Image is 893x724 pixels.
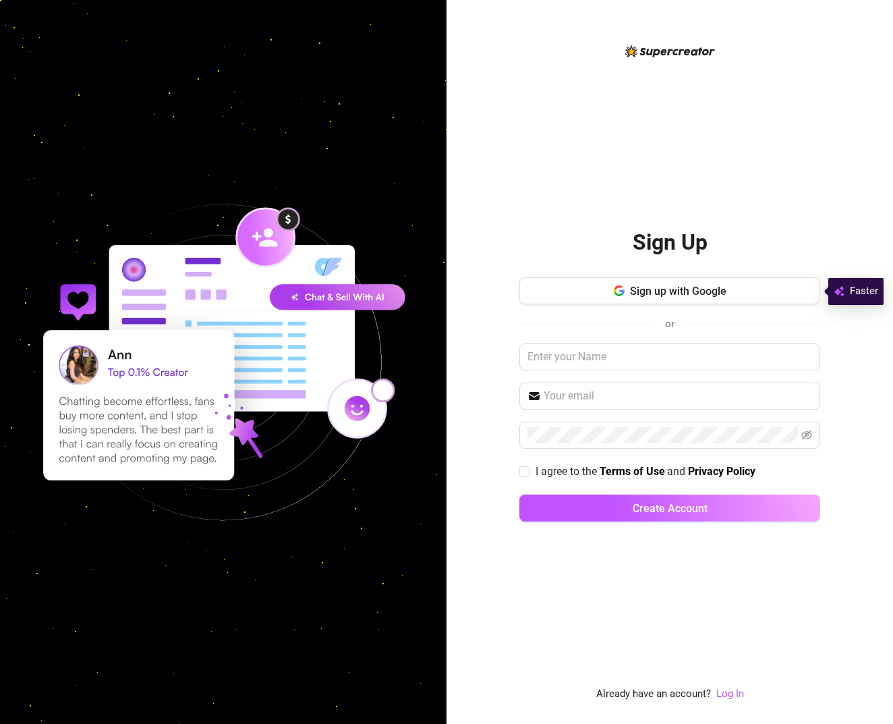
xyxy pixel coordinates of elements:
button: Sign up with Google [519,277,820,304]
span: Faster [850,283,878,300]
a: Log In [716,686,744,702]
span: Create Account [633,502,708,515]
a: Privacy Policy [688,465,755,479]
span: and [667,465,688,478]
input: Enter your Name [519,343,820,370]
a: Terms of Use [600,465,665,479]
img: logo-BBDzfeDw.svg [625,45,715,57]
input: Your email [544,388,812,404]
span: Already have an account? [596,686,711,702]
img: svg%3e [834,283,844,300]
strong: Terms of Use [600,465,665,478]
span: or [665,318,674,330]
h2: Sign Up [633,229,708,256]
span: eye-invisible [801,430,812,441]
button: Create Account [519,495,820,522]
a: Log In [716,688,744,700]
span: I agree to the [536,465,600,478]
span: Sign up with Google [630,285,726,298]
strong: Privacy Policy [688,465,755,478]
